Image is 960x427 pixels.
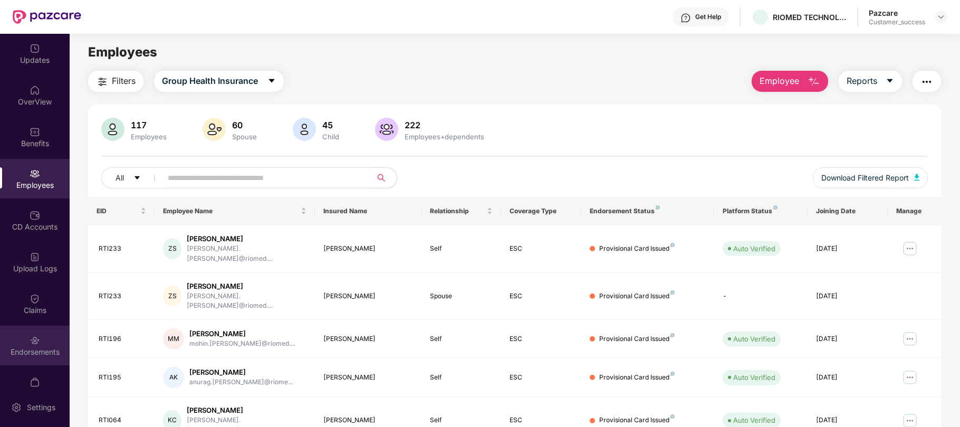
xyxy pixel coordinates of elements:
[267,77,276,86] span: caret-down
[13,10,81,24] img: New Pazcare Logo
[714,273,808,320] td: -
[155,197,314,225] th: Employee Name
[839,71,902,92] button: Reportscaret-down
[430,207,485,215] span: Relationship
[773,12,847,22] div: RIOMED TECHNOLOGIES INDIA PRIVATE LIMITED
[656,205,660,210] img: svg+xml;base64,PHN2ZyB4bWxucz0iaHR0cDovL3d3dy53My5vcmcvMjAwMC9zdmciIHdpZHRoPSI4IiBoZWlnaHQ9IjgiIH...
[230,132,259,141] div: Spouse
[670,243,675,247] img: svg+xml;base64,PHN2ZyB4bWxucz0iaHR0cDovL3d3dy53My5vcmcvMjAwMC9zdmciIHdpZHRoPSI4IiBoZWlnaHQ9IjgiIH...
[189,329,295,339] div: [PERSON_NAME]
[371,174,391,182] span: search
[189,367,293,377] div: [PERSON_NAME]
[323,291,413,301] div: [PERSON_NAME]
[129,132,169,141] div: Employees
[88,44,157,60] span: Employees
[670,372,675,376] img: svg+xml;base64,PHN2ZyB4bWxucz0iaHR0cDovL3d3dy53My5vcmcvMjAwMC9zdmciIHdpZHRoPSI4IiBoZWlnaHQ9IjgiIH...
[670,414,675,419] img: svg+xml;base64,PHN2ZyB4bWxucz0iaHR0cDovL3d3dy53My5vcmcvMjAwMC9zdmciIHdpZHRoPSI4IiBoZWlnaHQ9IjgiIH...
[323,244,413,254] div: [PERSON_NAME]
[293,118,316,141] img: svg+xml;base64,PHN2ZyB4bWxucz0iaHR0cDovL3d3dy53My5vcmcvMjAwMC9zdmciIHhtbG5zOnhsaW5rPSJodHRwOi8vd3...
[187,234,306,244] div: [PERSON_NAME]
[129,120,169,130] div: 117
[99,334,146,344] div: RTI196
[510,415,573,425] div: ESC
[116,172,124,184] span: All
[99,244,146,254] div: RTI233
[847,74,877,88] span: Reports
[901,240,918,257] img: manageButton
[510,244,573,254] div: ESC
[99,291,146,301] div: RTI233
[888,197,941,225] th: Manage
[187,281,306,291] div: [PERSON_NAME]
[869,18,925,26] div: Customer_success
[323,334,413,344] div: [PERSON_NAME]
[112,74,136,88] span: Filters
[733,372,775,383] div: Auto Verified
[599,334,675,344] div: Provisional Card Issued
[101,118,124,141] img: svg+xml;base64,PHN2ZyB4bWxucz0iaHR0cDovL3d3dy53My5vcmcvMjAwMC9zdmciIHhtbG5zOnhsaW5rPSJodHRwOi8vd3...
[375,118,398,141] img: svg+xml;base64,PHN2ZyB4bWxucz0iaHR0cDovL3d3dy53My5vcmcvMjAwMC9zdmciIHhtbG5zOnhsaW5rPSJodHRwOi8vd3...
[430,373,493,383] div: Self
[670,333,675,337] img: svg+xml;base64,PHN2ZyB4bWxucz0iaHR0cDovL3d3dy53My5vcmcvMjAwMC9zdmciIHdpZHRoPSI4IiBoZWlnaHQ9IjgiIH...
[30,127,40,137] img: svg+xml;base64,PHN2ZyBpZD0iQmVuZWZpdHMiIHhtbG5zPSJodHRwOi8vd3d3LnczLm9yZy8yMDAwL3N2ZyIgd2lkdGg9Ij...
[752,71,828,92] button: Employee
[96,75,109,88] img: svg+xml;base64,PHN2ZyB4bWxucz0iaHR0cDovL3d3dy53My5vcmcvMjAwMC9zdmciIHdpZHRoPSIyNCIgaGVpZ2h0PSIyNC...
[901,369,918,386] img: manageButton
[680,13,691,23] img: svg+xml;base64,PHN2ZyBpZD0iSGVscC0zMngzMiIgeG1sbnM9Imh0dHA6Ly93d3cudzMub3JnLzIwMDAvc3ZnIiB3aWR0aD...
[30,85,40,96] img: svg+xml;base64,PHN2ZyBpZD0iSG9tZSIgeG1sbnM9Imh0dHA6Ly93d3cudzMub3JnLzIwMDAvc3ZnIiB3aWR0aD0iMjAiIG...
[97,207,138,215] span: EID
[733,243,775,254] div: Auto Verified
[501,197,581,225] th: Coverage Type
[30,210,40,221] img: svg+xml;base64,PHN2ZyBpZD0iQ0RfQWNjb3VudHMiIGRhdGEtbmFtZT0iQ0QgQWNjb3VudHMiIHhtbG5zPSJodHRwOi8vd3...
[808,197,888,225] th: Joining Date
[88,197,155,225] th: EID
[914,174,919,181] img: svg+xml;base64,PHN2ZyB4bWxucz0iaHR0cDovL3d3dy53My5vcmcvMjAwMC9zdmciIHhtbG5zOnhsaW5rPSJodHRwOi8vd3...
[320,132,341,141] div: Child
[816,415,879,425] div: [DATE]
[323,373,413,383] div: [PERSON_NAME]
[599,415,675,425] div: Provisional Card Issued
[30,252,40,262] img: svg+xml;base64,PHN2ZyBpZD0iVXBsb2FkX0xvZ3MiIGRhdGEtbmFtZT0iVXBsb2FkIExvZ3MiIHhtbG5zPSJodHRwOi8vd3...
[24,402,59,413] div: Settings
[808,75,820,88] img: svg+xml;base64,PHN2ZyB4bWxucz0iaHR0cDovL3d3dy53My5vcmcvMjAwMC9zdmciIHhtbG5zOnhsaW5rPSJodHRwOi8vd3...
[430,244,493,254] div: Self
[30,293,40,304] img: svg+xml;base64,PHN2ZyBpZD0iQ2xhaW0iIHhtbG5zPSJodHRwOi8vd3d3LnczLm9yZy8yMDAwL3N2ZyIgd2lkdGg9IjIwIi...
[11,402,22,413] img: svg+xml;base64,PHN2ZyBpZD0iU2V0dGluZy0yMHgyMCIgeG1sbnM9Imh0dHA6Ly93d3cudzMub3JnLzIwMDAvc3ZnIiB3aW...
[187,405,306,415] div: [PERSON_NAME]
[733,334,775,344] div: Auto Verified
[510,373,573,383] div: ESC
[323,415,413,425] div: [PERSON_NAME]
[101,167,166,188] button: Allcaret-down
[402,132,486,141] div: Employees+dependents
[816,373,879,383] div: [DATE]
[813,167,928,188] button: Download Filtered Report
[816,291,879,301] div: [DATE]
[402,120,486,130] div: 222
[189,339,295,349] div: mohin.[PERSON_NAME]@riomed....
[154,71,284,92] button: Group Health Insurancecaret-down
[162,74,258,88] span: Group Health Insurance
[163,207,298,215] span: Employee Name
[99,415,146,425] div: RTI064
[695,13,721,21] div: Get Help
[189,377,293,387] div: anurag.[PERSON_NAME]@riome...
[869,8,925,18] div: Pazcare
[163,238,181,259] div: ZS
[670,290,675,295] img: svg+xml;base64,PHN2ZyB4bWxucz0iaHR0cDovL3d3dy53My5vcmcvMjAwMC9zdmciIHdpZHRoPSI4IiBoZWlnaHQ9IjgiIH...
[187,291,306,311] div: [PERSON_NAME].[PERSON_NAME]@riomed....
[901,330,918,347] img: manageButton
[937,13,945,21] img: svg+xml;base64,PHN2ZyBpZD0iRHJvcGRvd24tMzJ4MzIiIHhtbG5zPSJodHRwOi8vd3d3LnczLm9yZy8yMDAwL3N2ZyIgd2...
[886,77,894,86] span: caret-down
[163,328,184,349] div: MM
[599,373,675,383] div: Provisional Card Issued
[510,291,573,301] div: ESC
[133,174,141,183] span: caret-down
[510,334,573,344] div: ESC
[723,207,799,215] div: Platform Status
[203,118,226,141] img: svg+xml;base64,PHN2ZyB4bWxucz0iaHR0cDovL3d3dy53My5vcmcvMjAwMC9zdmciIHhtbG5zOnhsaW5rPSJodHRwOi8vd3...
[430,334,493,344] div: Self
[816,334,879,344] div: [DATE]
[320,120,341,130] div: 45
[187,244,306,264] div: [PERSON_NAME].[PERSON_NAME]@riomed....
[88,71,143,92] button: Filters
